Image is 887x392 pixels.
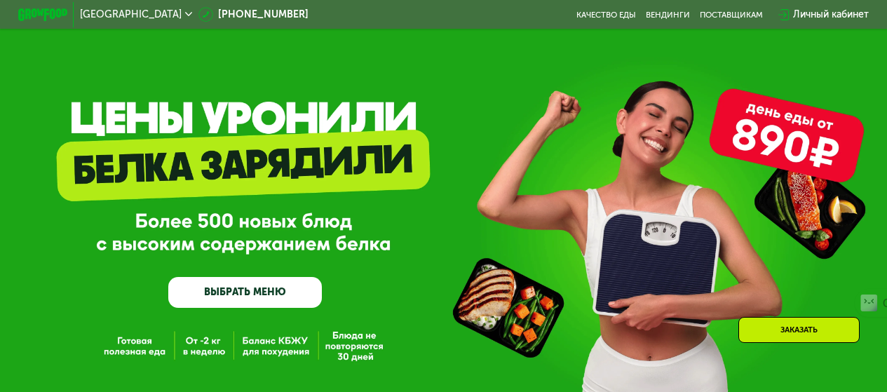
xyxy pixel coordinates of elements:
a: Вендинги [646,10,690,20]
a: [PHONE_NUMBER] [198,7,309,22]
div: Заказать [738,317,860,343]
div: Личный кабинет [793,7,869,22]
a: Качество еды [576,10,636,20]
span: [GEOGRAPHIC_DATA] [80,10,182,20]
a: ВЫБРАТЬ МЕНЮ [168,277,322,308]
div: поставщикам [700,10,763,20]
